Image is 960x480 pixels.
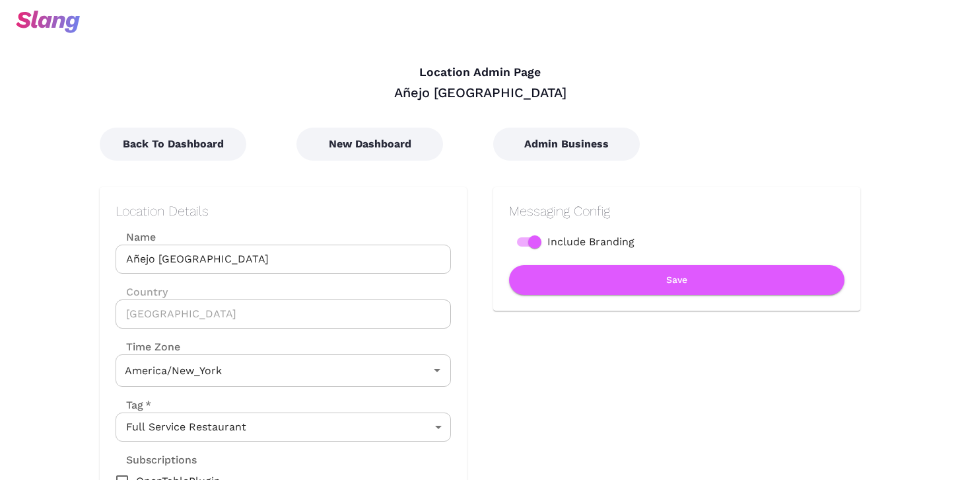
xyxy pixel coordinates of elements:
a: Back To Dashboard [100,138,246,150]
label: Subscriptions [116,452,197,467]
img: svg+xml;base64,PHN2ZyB3aWR0aD0iOTciIGhlaWdodD0iMzQiIHZpZXdCb3g9IjAgMCA5NyAzNCIgZmlsbD0ibm9uZSIgeG... [16,11,80,33]
span: Include Branding [547,234,634,250]
div: Full Service Restaurant [116,413,451,442]
h4: Location Admin Page [100,65,860,80]
div: Añejo [GEOGRAPHIC_DATA] [100,84,860,101]
h2: Messaging Config [509,203,844,219]
label: Tag [116,397,151,413]
button: New Dashboard [296,128,443,161]
a: Admin Business [493,138,640,150]
button: Back To Dashboard [100,128,246,161]
button: Open [428,361,446,380]
button: Save [509,265,844,295]
label: Country [116,284,451,300]
h2: Location Details [116,203,451,219]
label: Name [116,229,451,245]
button: Admin Business [493,128,640,161]
label: Time Zone [116,339,451,354]
a: New Dashboard [296,138,443,150]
